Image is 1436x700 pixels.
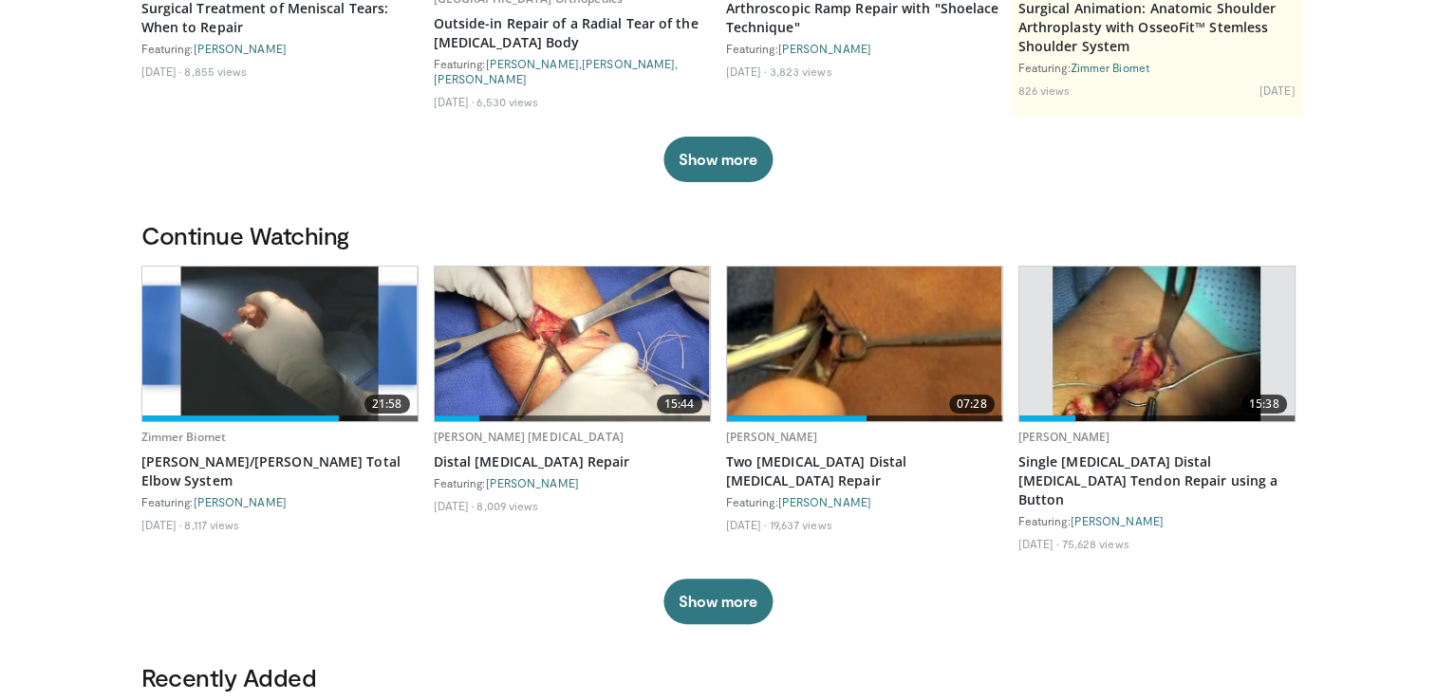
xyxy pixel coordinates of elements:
li: 19,637 views [769,517,831,532]
div: Featuring: [141,494,419,509]
div: Featuring: [1018,60,1296,75]
li: 8,855 views [184,64,247,79]
a: [PERSON_NAME] [1018,429,1110,445]
img: fylOjp5pkC-GA4Zn4xMDoxOjBrO-I4W8.620x360_q85_upscale.jpg [727,267,1002,421]
a: 07:28 [727,267,1002,421]
li: [DATE] [141,64,182,79]
div: Featuring: [141,41,419,56]
a: Distal [MEDICAL_DATA] Repair [434,452,711,471]
span: 15:44 [657,395,702,414]
a: Two [MEDICAL_DATA] Distal [MEDICAL_DATA] Repair [726,452,1003,490]
a: Zimmer Biomet [1071,61,1149,74]
div: Featuring: [726,41,1003,56]
img: 2efd6854-1319-45c9-bcaf-ad390d6e1f5d.620x360_q85_upscale.jpg [435,267,710,421]
li: 8,117 views [184,517,239,532]
a: [PERSON_NAME] [778,42,871,55]
img: king_0_3.png.620x360_q85_upscale.jpg [1053,267,1260,421]
a: [PERSON_NAME] [MEDICAL_DATA] [434,429,624,445]
span: 21:58 [364,395,410,414]
button: Show more [663,137,773,182]
a: 21:58 [142,267,418,421]
li: [DATE] [726,64,767,79]
a: [PERSON_NAME] [726,429,818,445]
a: 15:44 [435,267,710,421]
a: Zimmer Biomet [141,429,227,445]
a: [PERSON_NAME] [582,57,675,70]
a: Outside-in Repair of a Radial Tear of the [MEDICAL_DATA] Body [434,14,711,52]
a: [PERSON_NAME]/[PERSON_NAME] Total Elbow System [141,452,419,490]
li: [DATE] [141,517,182,532]
span: 07:28 [949,395,995,414]
div: Featuring: [1018,513,1296,528]
li: 3,823 views [769,64,831,79]
a: [PERSON_NAME] [778,495,871,508]
li: 6,530 views [476,94,538,109]
span: 15:38 [1241,395,1287,414]
div: Featuring: [726,494,1003,509]
button: Show more [663,579,773,624]
a: [PERSON_NAME] [434,72,527,85]
a: [PERSON_NAME] [486,57,579,70]
li: [DATE] [1018,536,1059,551]
li: 75,628 views [1061,536,1128,551]
a: 15:38 [1019,267,1295,421]
li: [DATE] [726,517,767,532]
a: [PERSON_NAME] [194,42,287,55]
li: [DATE] [434,498,475,513]
h3: Recently Added [141,662,1296,692]
div: Featuring: , , [434,56,711,86]
a: Single [MEDICAL_DATA] Distal [MEDICAL_DATA] Tendon Repair using a Button [1018,452,1296,509]
li: [DATE] [434,94,475,109]
div: Featuring: [434,475,711,490]
a: [PERSON_NAME] [486,476,579,489]
li: [DATE] [1259,83,1296,98]
li: 826 views [1018,83,1071,98]
img: AlCdVYZxUWkgWPEX4xMDoxOjBrO-I4W8.620x360_q85_upscale.jpg [142,267,418,421]
h3: Continue Watching [141,220,1296,250]
a: [PERSON_NAME] [1071,514,1164,527]
li: 8,009 views [476,498,538,513]
a: [PERSON_NAME] [194,495,287,508]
